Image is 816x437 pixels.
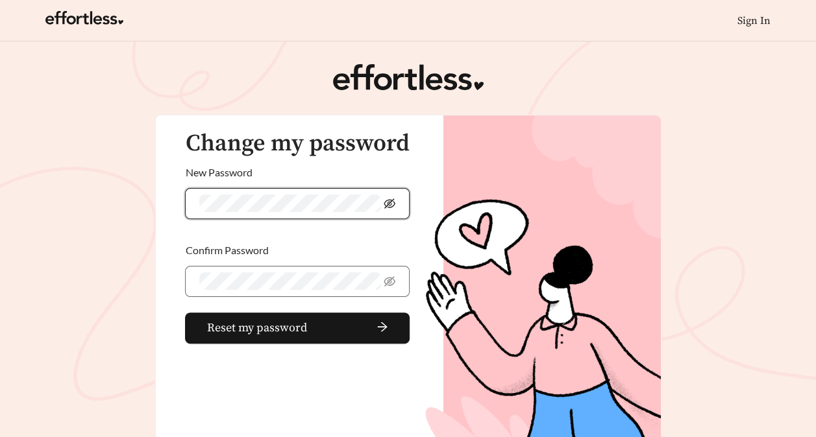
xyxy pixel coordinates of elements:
[199,272,380,290] input: Confirm Password
[199,195,380,212] input: New Password
[185,235,268,266] label: Confirm Password
[384,276,395,287] span: eye-invisible
[185,131,409,157] h3: Change my password
[312,321,388,335] span: arrow-right
[206,319,306,337] span: Reset my password
[737,14,771,27] a: Sign In
[185,313,409,344] button: Reset my passwordarrow-right
[185,157,252,188] label: New Password
[384,198,395,209] span: eye-invisible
